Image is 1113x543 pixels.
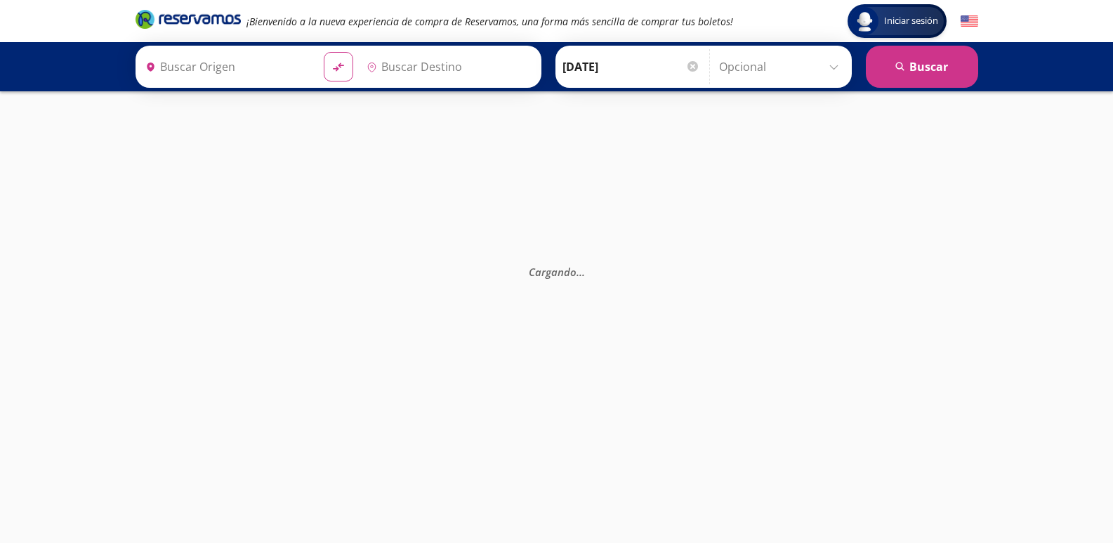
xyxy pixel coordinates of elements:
button: English [961,13,978,30]
span: . [577,264,579,278]
span: . [579,264,582,278]
button: Buscar [866,46,978,88]
input: Elegir Fecha [562,49,700,84]
em: Cargando [529,264,585,278]
input: Buscar Origen [140,49,312,84]
a: Brand Logo [136,8,241,34]
input: Buscar Destino [361,49,534,84]
span: Iniciar sesión [878,14,944,28]
span: . [582,264,585,278]
i: Brand Logo [136,8,241,30]
input: Opcional [719,49,845,84]
em: ¡Bienvenido a la nueva experiencia de compra de Reservamos, una forma más sencilla de comprar tus... [246,15,733,28]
